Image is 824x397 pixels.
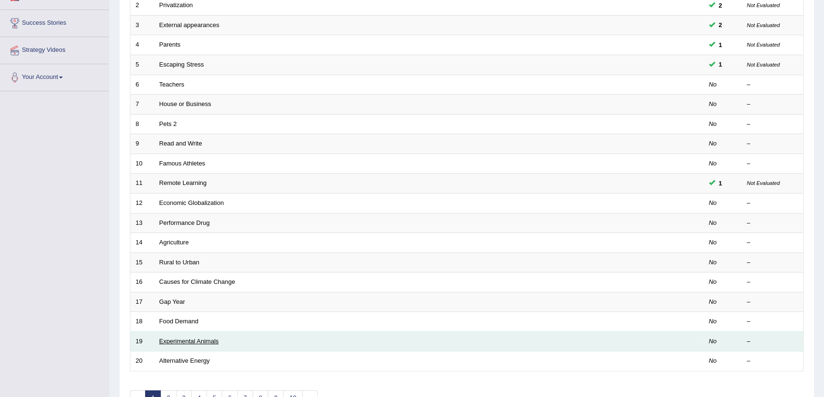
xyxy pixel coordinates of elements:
[709,298,717,305] em: No
[159,41,181,48] a: Parents
[130,213,154,233] td: 13
[747,337,798,346] div: –
[747,139,798,148] div: –
[747,80,798,89] div: –
[159,338,219,345] a: Experimental Animals
[159,259,200,266] a: Rural to Urban
[709,120,717,127] em: No
[747,180,780,186] small: Not Evaluated
[709,100,717,107] em: No
[747,298,798,307] div: –
[709,318,717,325] em: No
[159,298,185,305] a: Gap Year
[130,114,154,134] td: 8
[747,357,798,366] div: –
[130,55,154,75] td: 5
[159,318,198,325] a: Food Demand
[159,357,210,364] a: Alternative Energy
[747,120,798,129] div: –
[159,278,235,285] a: Causes for Climate Change
[159,179,207,186] a: Remote Learning
[130,312,154,332] td: 18
[130,15,154,35] td: 3
[709,259,717,266] em: No
[159,199,224,206] a: Economic Globalization
[159,100,211,107] a: House or Business
[159,140,202,147] a: Read and Write
[747,62,780,68] small: Not Evaluated
[747,258,798,267] div: –
[130,134,154,154] td: 9
[747,159,798,168] div: –
[130,154,154,174] td: 10
[747,2,780,8] small: Not Evaluated
[715,20,726,30] span: You can still take this question
[159,160,206,167] a: Famous Athletes
[159,120,177,127] a: Pets 2
[709,357,717,364] em: No
[709,81,717,88] em: No
[159,61,204,68] a: Escaping Stress
[130,351,154,371] td: 20
[709,219,717,226] em: No
[130,292,154,312] td: 17
[709,140,717,147] em: No
[747,22,780,28] small: Not Evaluated
[130,174,154,194] td: 11
[159,219,210,226] a: Performance Drug
[0,64,109,88] a: Your Account
[130,233,154,253] td: 14
[159,81,185,88] a: Teachers
[715,59,726,69] span: You can still take this question
[747,42,780,48] small: Not Evaluated
[709,338,717,345] em: No
[159,239,189,246] a: Agriculture
[747,278,798,287] div: –
[747,317,798,326] div: –
[747,199,798,208] div: –
[159,21,219,29] a: External appearances
[0,10,109,34] a: Success Stories
[0,37,109,61] a: Strategy Videos
[747,238,798,247] div: –
[130,75,154,95] td: 6
[159,1,193,9] a: Privatization
[709,199,717,206] em: No
[130,95,154,115] td: 7
[709,160,717,167] em: No
[715,40,726,50] span: You can still take this question
[130,193,154,213] td: 12
[130,272,154,292] td: 16
[130,252,154,272] td: 15
[709,239,717,246] em: No
[715,0,726,10] span: You can still take this question
[130,35,154,55] td: 4
[709,278,717,285] em: No
[747,219,798,228] div: –
[715,178,726,188] span: You can still take this question
[747,100,798,109] div: –
[130,331,154,351] td: 19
